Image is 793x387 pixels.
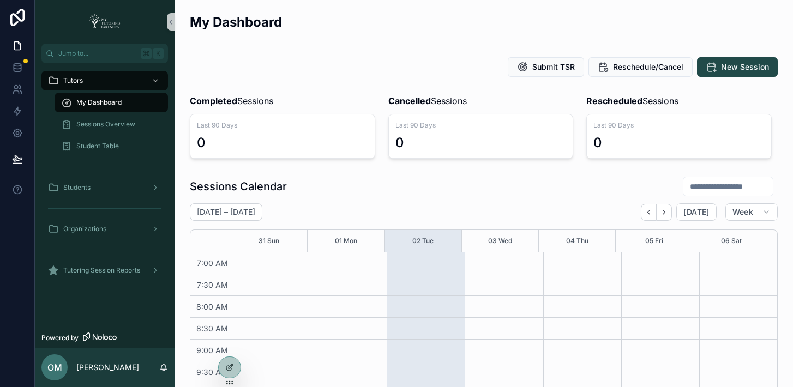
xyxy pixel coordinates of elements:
[41,219,168,239] a: Organizations
[676,203,716,221] button: [DATE]
[194,258,231,268] span: 7:00 AM
[388,95,431,106] strong: Cancelled
[154,49,163,58] span: K
[194,367,231,377] span: 9:30 AM
[508,57,584,77] button: Submit TSR
[76,362,139,373] p: [PERSON_NAME]
[63,266,140,275] span: Tutoring Session Reports
[63,225,106,233] span: Organizations
[197,207,255,217] h2: [DATE] – [DATE]
[41,334,79,342] span: Powered by
[55,93,168,112] a: My Dashboard
[588,57,693,77] button: Reschedule/Cancel
[388,94,467,107] span: Sessions
[194,302,231,311] span: 8:00 AM
[395,134,404,152] div: 0
[190,179,287,194] h1: Sessions Calendar
[190,94,273,107] span: Sessions
[721,62,769,72] span: New Session
[725,203,778,221] button: Week
[190,95,237,106] strong: Completed
[63,183,91,192] span: Students
[194,324,231,333] span: 8:30 AM
[586,94,678,107] span: Sessions
[197,121,368,130] span: Last 90 Days
[657,204,672,221] button: Next
[35,63,175,294] div: scrollable content
[55,114,168,134] a: Sessions Overview
[641,204,657,221] button: Back
[63,76,83,85] span: Tutors
[41,44,168,63] button: Jump to...K
[532,62,575,72] span: Submit TSR
[721,230,742,252] button: 06 Sat
[395,121,567,130] span: Last 90 Days
[194,280,231,289] span: 7:30 AM
[47,361,62,374] span: OM
[197,134,206,152] div: 0
[593,121,765,130] span: Last 90 Days
[190,13,282,31] h2: My Dashboard
[55,136,168,156] a: Student Table
[412,230,434,252] button: 02 Tue
[58,49,136,58] span: Jump to...
[194,346,231,355] span: 9:00 AM
[76,120,135,129] span: Sessions Overview
[76,98,122,107] span: My Dashboard
[41,261,168,280] a: Tutoring Session Reports
[76,142,119,150] span: Student Table
[613,62,683,72] span: Reschedule/Cancel
[697,57,778,77] button: New Session
[586,95,642,106] strong: Rescheduled
[335,230,357,252] button: 01 Mon
[683,207,709,217] span: [DATE]
[259,230,279,252] button: 31 Sun
[593,134,602,152] div: 0
[488,230,512,252] button: 03 Wed
[732,207,753,217] span: Week
[566,230,588,252] button: 04 Thu
[645,230,663,252] button: 05 Fri
[41,71,168,90] a: Tutors
[35,328,175,348] a: Powered by
[86,13,124,31] img: App logo
[41,178,168,197] a: Students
